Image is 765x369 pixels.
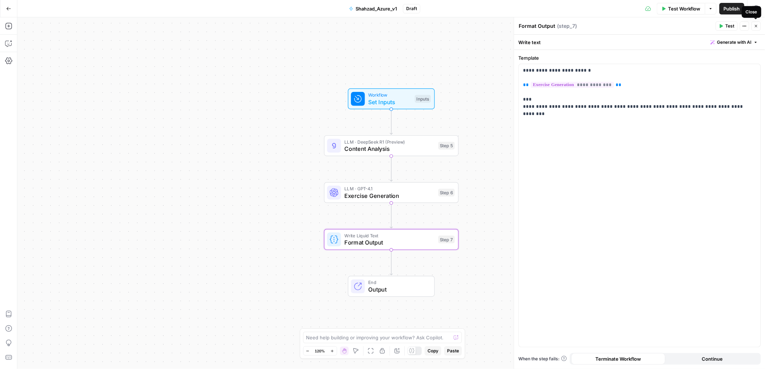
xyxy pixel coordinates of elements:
[344,232,435,239] span: Write Liquid Text
[324,135,459,156] div: LLM · DeepSeek R1 (Preview)Content AnalysisStep 5
[368,92,411,98] span: Workflow
[668,5,701,12] span: Test Workflow
[324,229,459,250] div: Write Liquid TextFormat OutputStep 7
[344,238,435,247] span: Format Output
[519,356,567,362] a: When the step fails:
[438,142,455,150] div: Step 5
[438,236,455,243] div: Step 7
[428,348,438,354] span: Copy
[719,3,744,14] button: Publish
[708,38,761,47] button: Generate with AI
[415,95,431,103] div: Inputs
[344,144,435,153] span: Content Analysis
[447,348,459,354] span: Paste
[368,285,427,294] span: Output
[438,189,455,197] div: Step 6
[344,138,435,145] span: LLM · DeepSeek R1 (Preview)
[726,23,735,29] span: Test
[406,5,417,12] span: Draft
[557,22,577,30] span: ( step_7 )
[702,355,723,362] span: Continue
[425,346,441,356] button: Copy
[344,185,435,192] span: LLM · GPT-4.1
[666,353,760,365] button: Continue
[657,3,705,14] button: Test Workflow
[390,203,392,228] g: Edge from step_6 to step_7
[345,3,401,14] button: Shahzad_Azure_v1
[519,22,556,30] textarea: Format Output
[390,156,392,182] g: Edge from step_5 to step_6
[717,39,752,46] span: Generate with AI
[324,182,459,203] div: LLM · GPT-4.1Exercise GenerationStep 6
[724,5,740,12] span: Publish
[315,348,325,354] span: 120%
[368,98,411,106] span: Set Inputs
[368,279,427,286] span: End
[390,250,392,275] g: Edge from step_7 to end
[596,355,641,362] span: Terminate Workflow
[746,9,757,15] div: Close
[344,191,435,200] span: Exercise Generation
[324,276,459,297] div: EndOutput
[519,54,761,61] label: Template
[444,346,462,356] button: Paste
[356,5,397,12] span: Shahzad_Azure_v1
[716,21,738,31] button: Test
[324,88,459,109] div: WorkflowSet InputsInputs
[390,109,392,135] g: Edge from start to step_5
